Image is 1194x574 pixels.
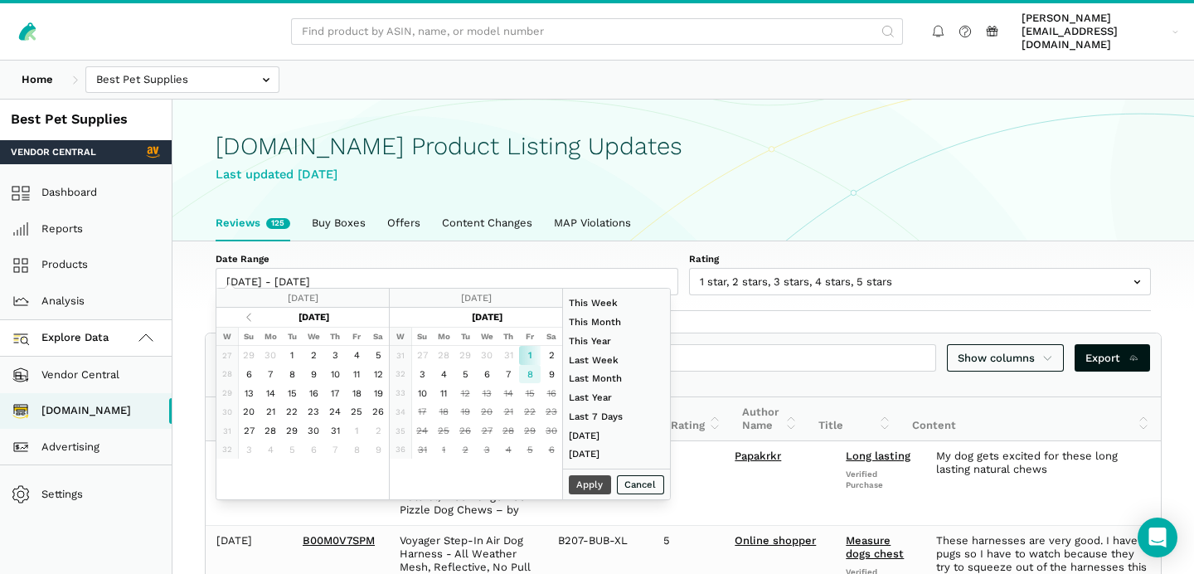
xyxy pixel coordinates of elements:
td: 28 [433,346,454,365]
td: 5 [653,441,725,525]
div: Last updated [DATE] [216,165,1151,184]
td: 9 [367,440,389,460]
a: MAP Violations [543,206,642,241]
th: [DATE] [433,308,541,327]
td: [DATE] [206,441,292,525]
td: 27 [238,421,260,440]
input: 1 star, 2 stars, 3 stars, 4 stars, 5 stars [689,268,1152,295]
td: 30 [303,421,324,440]
td: 21 [498,402,519,421]
td: 3 [324,346,346,365]
a: Content Changes [431,206,543,241]
td: 31 [324,421,346,440]
td: 11 [346,365,367,384]
td: 29 [281,421,303,440]
a: Online shopper [735,534,816,547]
td: 27 [411,346,433,365]
td: 29 [238,346,260,365]
td: 27 [216,346,238,365]
th: Su [238,327,260,346]
td: 20 [476,402,498,421]
td: 12 [454,383,476,402]
td: 13 [476,383,498,402]
h1: [DOMAIN_NAME] Product Listing Updates [216,133,1151,160]
input: Best Pet Supplies [85,66,279,94]
td: 36 [390,440,411,460]
a: Buy Boxes [301,206,376,241]
td: 6 [476,365,498,384]
a: Measure dogs chest [846,534,904,560]
td: 31 [498,346,519,365]
td: 12 [367,365,389,384]
li: Last Week [563,350,670,369]
td: 3 [411,365,433,384]
td: 23 [303,402,324,421]
td: 30 [216,402,238,421]
td: 28 [216,365,238,384]
td: 22 [281,402,303,421]
div: Open Intercom Messenger [1138,518,1177,557]
td: 4 [346,346,367,365]
td: 17 [324,383,346,402]
td: 4 [433,365,454,384]
td: 29 [519,421,541,440]
th: Content: activate to sort column ascending [901,397,1161,441]
button: Cancel [617,475,665,494]
td: 2 [367,421,389,440]
th: Tu [454,327,476,346]
td: 28 [498,421,519,440]
td: 15 [519,383,541,402]
td: 25 [433,421,454,440]
li: [DATE] [563,445,670,464]
td: 35 [390,421,411,440]
td: 29 [454,346,476,365]
td: 19 [367,383,389,402]
td: 30 [541,421,562,440]
td: 11 [433,383,454,402]
div: Showing 1 to 10 of 125 reviews [206,375,1161,396]
a: Offers [376,206,431,241]
td: 14 [260,383,281,402]
td: 16 [541,383,562,402]
td: 5 [454,365,476,384]
td: 32 [216,440,238,460]
td: 9 [541,365,562,384]
td: 2 [541,346,562,365]
th: Title: activate to sort column ascending [808,397,901,441]
th: Th [324,327,346,346]
a: Home [11,66,64,94]
a: Papakrkr [735,450,781,462]
th: We [476,327,498,346]
th: W [390,327,411,346]
td: 5 [367,346,389,365]
a: B00M0V7SPM [303,534,375,547]
th: Sa [541,327,562,346]
td: 27 [476,421,498,440]
td: 19 [454,402,476,421]
td: 5 [281,440,303,460]
td: 30 [260,346,281,365]
td: 31 [390,346,411,365]
span: New reviews in the last week [266,218,290,229]
a: Long lasting [846,450,910,462]
td: 21 [260,402,281,421]
td: 33 [390,383,411,402]
td: 5 [519,440,541,460]
th: Date: activate to sort column ascending [206,397,292,441]
th: Rating: activate to sort column ascending [660,397,732,441]
input: Find product by ASIN, name, or model number [291,18,903,46]
td: 8 [281,365,303,384]
td: 1 [519,346,541,365]
td: 8 [519,365,541,384]
li: [DATE] [563,426,670,445]
td: 15 [281,383,303,402]
th: Fr [519,327,541,346]
td: 30 [476,346,498,365]
td: 9 [303,365,324,384]
td: 3 [476,440,498,460]
li: This Year [563,332,670,351]
div: Best Pet Supplies [11,110,161,129]
label: Rating [689,252,1152,265]
td: 3 [238,440,260,460]
td: 31 [411,440,433,460]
